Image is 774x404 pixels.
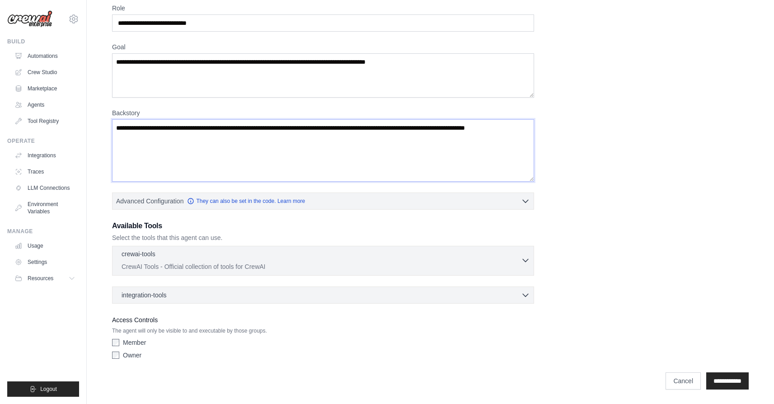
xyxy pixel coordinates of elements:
label: Backstory [112,108,534,117]
a: Integrations [11,148,79,163]
a: Settings [11,255,79,269]
a: They can also be set in the code. Learn more [187,197,305,205]
label: Owner [123,351,141,360]
a: Usage [11,239,79,253]
span: Resources [28,275,53,282]
a: LLM Connections [11,181,79,195]
div: Operate [7,137,79,145]
a: Traces [11,164,79,179]
span: integration-tools [122,291,167,300]
p: crewai-tools [122,249,155,258]
a: Agents [11,98,79,112]
a: Marketplace [11,81,79,96]
div: Manage [7,228,79,235]
a: Automations [11,49,79,63]
label: Access Controls [112,315,534,325]
label: Role [112,4,534,13]
label: Goal [112,42,534,52]
p: Select the tools that this agent can use. [112,233,534,242]
img: Logo [7,10,52,28]
button: crewai-tools CrewAI Tools - Official collection of tools for CrewAI [116,249,530,271]
a: Cancel [666,372,701,390]
h3: Available Tools [112,221,534,231]
a: Environment Variables [11,197,79,219]
div: Build [7,38,79,45]
button: Resources [11,271,79,286]
button: Logout [7,381,79,397]
p: CrewAI Tools - Official collection of tools for CrewAI [122,262,521,271]
a: Crew Studio [11,65,79,80]
p: The agent will only be visible to and executable by those groups. [112,327,534,334]
span: Advanced Configuration [116,197,183,206]
a: Tool Registry [11,114,79,128]
label: Member [123,338,146,347]
button: Advanced Configuration They can also be set in the code. Learn more [113,193,534,209]
span: Logout [40,385,57,393]
button: integration-tools [116,291,530,300]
